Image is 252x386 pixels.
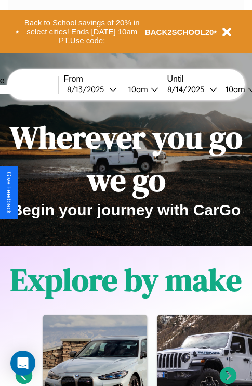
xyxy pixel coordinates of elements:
[67,84,109,94] div: 8 / 13 / 2025
[64,74,162,84] label: From
[120,84,162,95] button: 10am
[167,84,209,94] div: 8 / 14 / 2025
[220,84,248,94] div: 10am
[145,28,214,36] b: BACK2SCHOOL20
[5,172,12,214] div: Give Feedback
[10,351,35,376] div: Open Intercom Messenger
[19,16,145,48] button: Back to School savings of 20% in select cities! Ends [DATE] 10am PT.Use code:
[123,84,151,94] div: 10am
[64,84,120,95] button: 8/13/2025
[10,259,242,301] h1: Explore by make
